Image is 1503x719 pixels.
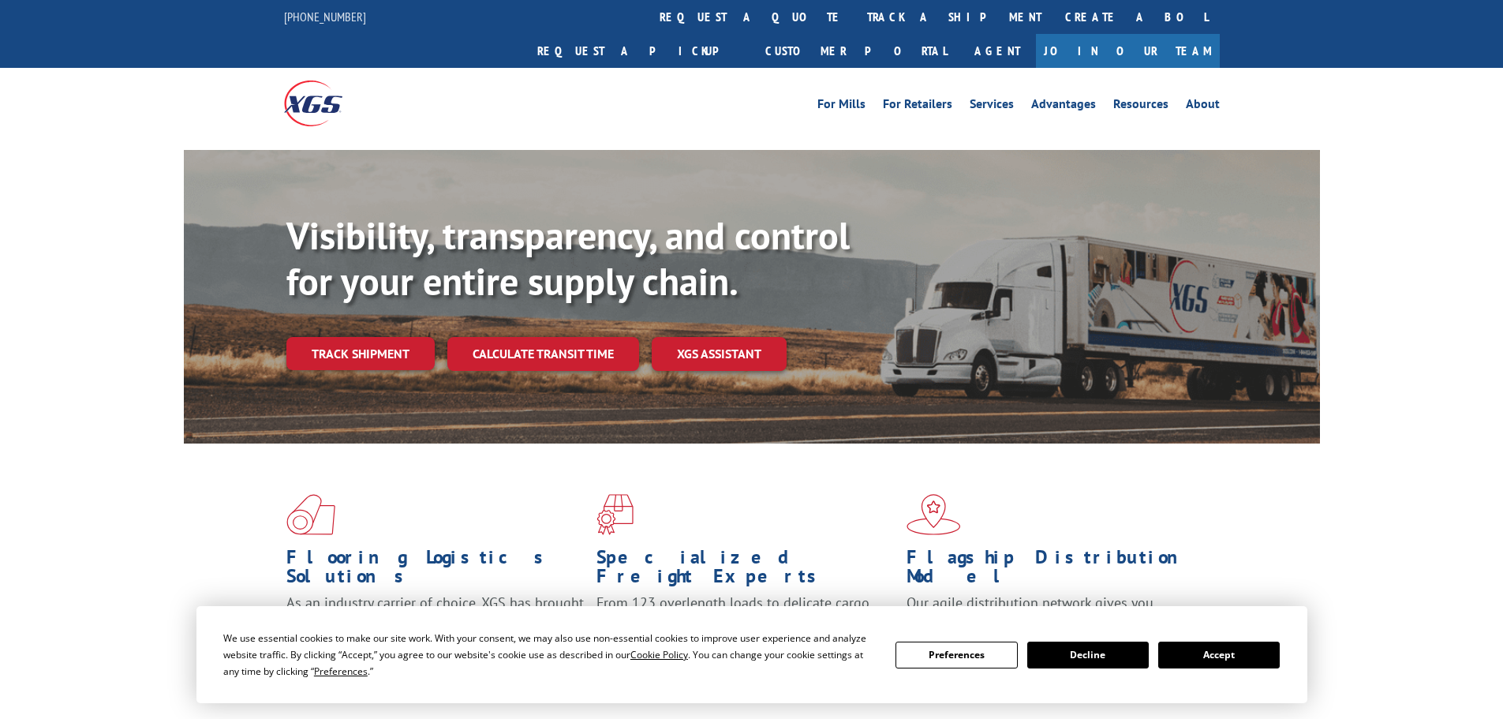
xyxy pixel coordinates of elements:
[907,494,961,535] img: xgs-icon-flagship-distribution-model-red
[970,98,1014,115] a: Services
[753,34,959,68] a: Customer Portal
[286,211,850,305] b: Visibility, transparency, and control for your entire supply chain.
[196,606,1307,703] div: Cookie Consent Prompt
[596,494,634,535] img: xgs-icon-focused-on-flooring-red
[286,494,335,535] img: xgs-icon-total-supply-chain-intelligence-red
[223,630,877,680] div: We use essential cookies to make our site work. With your consent, we may also use non-essential ...
[907,548,1205,594] h1: Flagship Distribution Model
[286,548,585,594] h1: Flooring Logistics Solutions
[895,642,1017,668] button: Preferences
[314,665,368,678] span: Preferences
[1113,98,1168,115] a: Resources
[286,337,435,370] a: Track shipment
[596,594,895,664] p: From 123 overlength loads to delicate cargo, our experienced staff knows the best way to move you...
[630,648,688,661] span: Cookie Policy
[1027,642,1149,668] button: Decline
[1186,98,1220,115] a: About
[286,594,584,650] span: As an industry carrier of choice, XGS has brought innovation and dedication to flooring logistics...
[447,337,639,371] a: Calculate transit time
[959,34,1036,68] a: Agent
[284,9,366,24] a: [PHONE_NUMBER]
[525,34,753,68] a: Request a pickup
[1031,98,1096,115] a: Advantages
[1036,34,1220,68] a: Join Our Team
[817,98,866,115] a: For Mills
[907,594,1197,631] span: Our agile distribution network gives you nationwide inventory management on demand.
[1158,642,1280,668] button: Accept
[883,98,952,115] a: For Retailers
[596,548,895,594] h1: Specialized Freight Experts
[652,337,787,371] a: XGS ASSISTANT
